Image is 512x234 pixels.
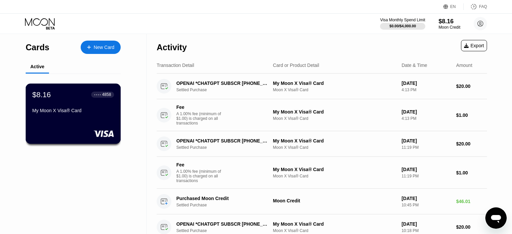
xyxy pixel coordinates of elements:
[456,84,487,89] div: $20.00
[157,99,487,131] div: FeeA 1.00% fee (minimum of $1.00) is charged on all transactionsMy Moon X Visa® CardMoon X Visa® ...
[176,145,276,150] div: Settled Purchase
[402,116,451,121] div: 4:13 PM
[176,81,269,86] div: OPENAI *CHATGPT SUBSCR [PHONE_NUMBER] US
[32,90,51,99] div: $8.16
[273,228,396,233] div: Moon X Visa® Card
[273,138,396,143] div: My Moon X Visa® Card
[176,228,276,233] div: Settled Purchase
[273,167,396,172] div: My Moon X Visa® Card
[94,45,114,50] div: New Card
[456,224,487,230] div: $20.00
[273,109,396,115] div: My Moon X Visa® Card
[402,174,451,178] div: 11:19 PM
[157,157,487,189] div: FeeA 1.00% fee (minimum of $1.00) is charged on all transactionsMy Moon X Visa® CardMoon X Visa® ...
[94,94,101,96] div: ● ● ● ●
[176,221,269,227] div: OPENAI *CHATGPT SUBSCR [PHONE_NUMBER] US
[157,189,487,214] div: Purchased Moon CreditSettled PurchaseMoon Credit[DATE]10:45 PM$46.01
[464,43,484,48] div: Export
[485,207,507,229] iframe: Button to launch messaging window
[402,196,451,201] div: [DATE]
[461,40,487,51] div: Export
[176,162,223,167] div: Fee
[456,63,472,68] div: Amount
[176,203,276,207] div: Settled Purchase
[402,167,451,172] div: [DATE]
[402,221,451,227] div: [DATE]
[176,169,226,183] div: A 1.00% fee (minimum of $1.00) is charged on all transactions
[157,74,487,99] div: OPENAI *CHATGPT SUBSCR [PHONE_NUMBER] USSettled PurchaseMy Moon X Visa® CardMoon X Visa® Card[DAT...
[273,81,396,86] div: My Moon X Visa® Card
[32,108,114,113] div: My Moon X Visa® Card
[380,18,425,22] div: Visa Monthly Spend Limit
[176,88,276,92] div: Settled Purchase
[456,141,487,146] div: $20.00
[157,131,487,157] div: OPENAI *CHATGPT SUBSCR [PHONE_NUMBER] USSettled PurchaseMy Moon X Visa® CardMoon X Visa® Card[DAT...
[273,63,319,68] div: Card or Product Detail
[176,105,223,110] div: Fee
[157,43,187,52] div: Activity
[273,145,396,150] div: Moon X Visa® Card
[439,18,460,30] div: $8.16Moon Credit
[402,109,451,115] div: [DATE]
[450,4,456,9] div: EN
[102,92,111,97] div: 4858
[402,145,451,150] div: 11:19 PM
[176,138,269,143] div: OPENAI *CHATGPT SUBSCR [PHONE_NUMBER] US
[26,43,49,52] div: Cards
[273,174,396,178] div: Moon X Visa® Card
[479,4,487,9] div: FAQ
[273,221,396,227] div: My Moon X Visa® Card
[456,199,487,204] div: $46.01
[439,18,460,25] div: $8.16
[389,24,416,28] div: $0.00 / $4,000.00
[402,228,451,233] div: 10:18 PM
[176,196,269,201] div: Purchased Moon Credit
[30,64,44,69] div: Active
[176,112,226,125] div: A 1.00% fee (minimum of $1.00) is charged on all transactions
[439,25,460,30] div: Moon Credit
[456,170,487,175] div: $1.00
[402,88,451,92] div: 4:13 PM
[380,18,425,30] div: Visa Monthly Spend Limit$0.00/$4,000.00
[26,84,120,143] div: $8.16● ● ● ●4858My Moon X Visa® Card
[464,3,487,10] div: FAQ
[81,41,121,54] div: New Card
[456,113,487,118] div: $1.00
[273,88,396,92] div: Moon X Visa® Card
[157,63,194,68] div: Transaction Detail
[402,81,451,86] div: [DATE]
[273,116,396,121] div: Moon X Visa® Card
[443,3,464,10] div: EN
[402,63,427,68] div: Date & Time
[402,203,451,207] div: 10:45 PM
[273,198,396,203] div: Moon Credit
[402,138,451,143] div: [DATE]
